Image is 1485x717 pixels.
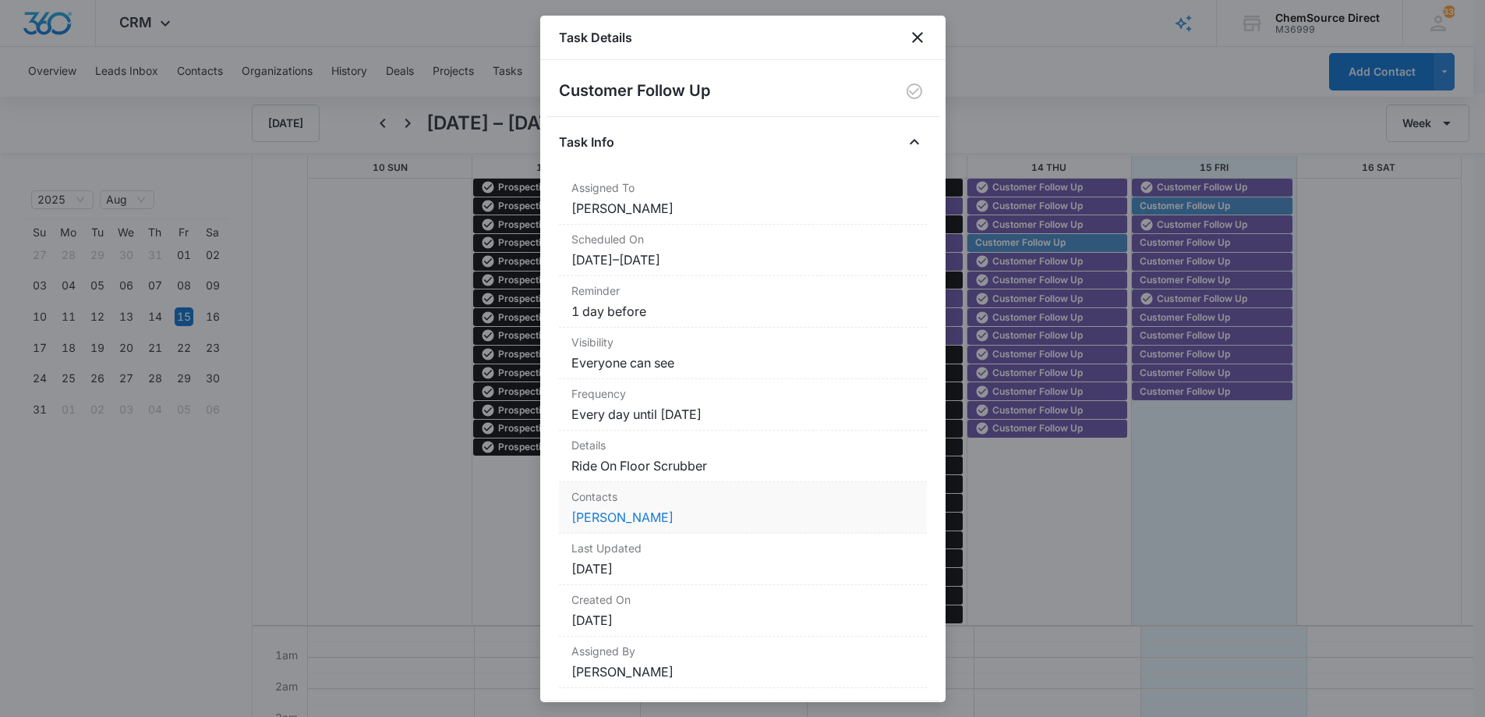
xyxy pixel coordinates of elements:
dt: Assigned By [571,643,914,659]
dt: Reminder [571,282,914,299]
div: Assigned By[PERSON_NAME] [559,637,927,688]
div: Scheduled On[DATE]–[DATE] [559,225,927,276]
div: Contacts[PERSON_NAME] [559,482,927,534]
dt: Visibility [571,334,914,350]
h1: Task Details [559,28,632,47]
a: [PERSON_NAME] [571,509,674,525]
div: Assigned To[PERSON_NAME] [559,173,927,225]
dd: [DATE] – [DATE] [571,250,914,269]
dd: [DATE] [571,611,914,630]
h4: Task Info [559,133,614,151]
dd: [DATE] [571,559,914,578]
dt: Last Updated [571,540,914,556]
dd: Everyone can see [571,353,914,372]
button: close [908,28,927,47]
dt: Created On [571,591,914,608]
h2: Customer Follow Up [559,79,710,104]
dd: Ride On Floor Scrubber [571,456,914,475]
div: DetailsRide On Floor Scrubber [559,431,927,482]
div: VisibilityEveryone can see [559,328,927,379]
div: FrequencyEvery day until [DATE] [559,379,927,431]
dt: Scheduled On [571,231,914,247]
dd: 1 day before [571,302,914,321]
div: Reminder1 day before [559,276,927,328]
dd: [PERSON_NAME] [571,662,914,681]
div: Created On[DATE] [559,585,927,637]
dd: Every day until [DATE] [571,405,914,424]
dd: [PERSON_NAME] [571,199,914,218]
dt: Frequency [571,385,914,402]
div: Last Updated[DATE] [559,534,927,585]
dt: Contacts [571,488,914,505]
button: Close [902,130,927,154]
dt: Details [571,437,914,453]
dt: Assigned To [571,179,914,196]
